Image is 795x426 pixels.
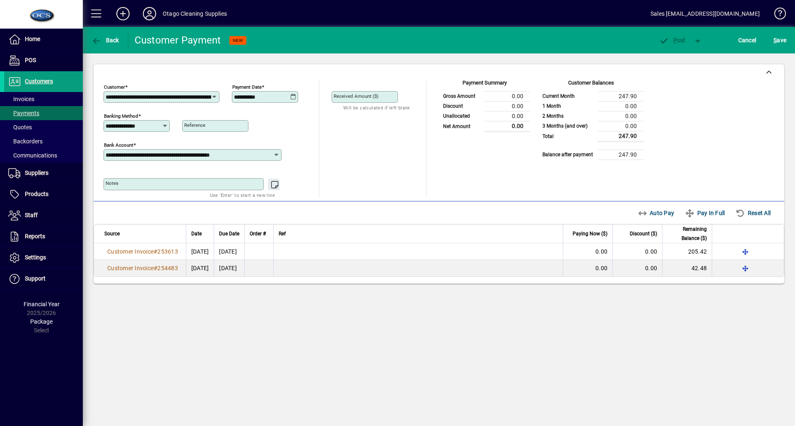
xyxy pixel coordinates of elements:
span: S [773,37,777,44]
mat-label: Notes [106,180,118,186]
span: Customer Invoice [107,248,154,255]
span: Ref [279,229,286,238]
div: Customer Balances [538,79,643,91]
span: Customer Invoice [107,265,154,271]
span: Products [25,191,48,197]
td: Discount [439,101,484,111]
td: 2 Months [538,111,598,121]
span: 0.00 [595,265,607,271]
a: Backorders [4,134,83,148]
span: 0.00 [645,265,657,271]
mat-label: Customer [104,84,125,90]
span: ave [773,34,786,47]
td: [DATE] [214,243,244,260]
span: 0.00 [645,248,657,255]
span: Date [191,229,202,238]
span: Discount ($) [630,229,657,238]
button: Profile [136,6,163,21]
button: Save [771,33,788,48]
a: Home [4,29,83,50]
td: Net Amount [439,121,484,131]
button: Cancel [736,33,759,48]
td: Balance after payment [538,150,598,160]
span: Order # [250,229,266,238]
span: Due Date [219,229,239,238]
td: Current Month [538,91,598,101]
span: 253613 [157,248,178,255]
td: 247.90 [598,131,643,141]
a: Customer Invoice#254483 [104,264,181,273]
td: [DATE] [214,260,244,276]
button: Add [110,6,136,21]
app-page-summary-card: Payment Summary [439,81,530,132]
mat-label: Banking method [104,113,138,119]
mat-label: Received Amount ($) [334,93,378,99]
span: Suppliers [25,169,48,176]
a: Products [4,184,83,205]
td: Gross Amount [439,91,484,101]
span: 42.48 [691,265,707,271]
span: Communications [8,152,57,159]
span: # [154,265,157,271]
span: POS [25,57,36,63]
td: 247.90 [598,150,643,160]
td: 0.00 [484,111,530,121]
mat-label: Payment Date [232,84,262,90]
td: 0.00 [598,101,643,111]
span: P [673,37,677,44]
span: # [154,248,157,255]
span: Reset All [735,206,771,220]
a: Invoices [4,92,83,106]
div: Payment Summary [439,79,530,91]
span: Settings [25,254,46,261]
span: Back [92,37,119,44]
app-page-header-button: Back [83,33,128,48]
td: 0.00 [484,121,530,131]
span: [DATE] [191,248,209,255]
span: Financial Year [24,301,60,307]
span: Remaining Balance ($) [667,225,707,243]
span: Reports [25,233,45,240]
span: Home [25,36,40,42]
span: Staff [25,212,38,218]
span: Paying Now ($) [573,229,607,238]
mat-hint: Use 'Enter' to start a new line [210,190,275,200]
td: 1 Month [538,101,598,111]
td: 0.00 [484,91,530,101]
span: [DATE] [191,265,209,271]
span: Quotes [8,124,32,131]
span: Cancel [738,34,756,47]
td: 247.90 [598,91,643,101]
span: Backorders [8,138,43,145]
span: Customers [25,78,53,85]
mat-label: Bank Account [104,142,133,148]
a: Quotes [4,120,83,134]
a: Knowledge Base [768,2,785,29]
a: Communications [4,148,83,162]
span: Support [25,275,46,282]
a: Suppliers [4,163,83,184]
td: 3 Months (and over) [538,121,598,131]
span: Payments [8,110,39,116]
td: Unallocated [439,111,484,121]
span: Source [104,229,120,238]
span: 254483 [157,265,178,271]
a: Payments [4,106,83,120]
a: Support [4,269,83,289]
span: Pay In Full [685,206,725,220]
div: Customer Payment [135,34,221,47]
td: 0.00 [598,121,643,131]
span: 0.00 [595,248,607,255]
span: ost [659,37,686,44]
a: Settings [4,247,83,268]
app-page-summary-card: Customer Balances [538,81,643,160]
button: Post [655,33,690,48]
button: Reset All [732,206,774,220]
td: Total [538,131,598,141]
a: Staff [4,205,83,226]
div: Sales [EMAIL_ADDRESS][DOMAIN_NAME] [650,7,760,20]
button: Pay In Full [682,206,728,220]
div: Otago Cleaning Supplies [163,7,227,20]
a: Customer Invoice#253613 [104,247,181,256]
a: Reports [4,226,83,247]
